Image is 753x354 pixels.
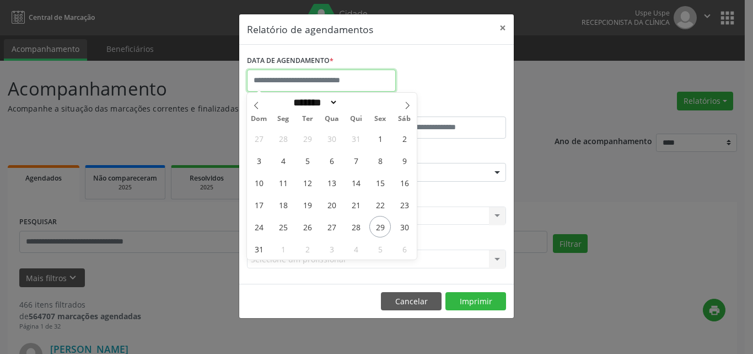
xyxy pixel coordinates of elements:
span: Agosto 19, 2025 [297,194,318,215]
span: Agosto 21, 2025 [345,194,367,215]
button: Close [492,14,514,41]
span: Agosto 2, 2025 [394,128,415,149]
span: Agosto 20, 2025 [321,194,342,215]
span: Agosto 22, 2025 [369,194,391,215]
span: Agosto 17, 2025 [248,194,270,215]
span: Agosto 11, 2025 [272,172,294,193]
span: Agosto 28, 2025 [345,216,367,237]
span: Agosto 12, 2025 [297,172,318,193]
button: Imprimir [445,292,506,311]
h5: Relatório de agendamentos [247,22,373,36]
span: Agosto 8, 2025 [369,150,391,171]
span: Setembro 3, 2025 [321,238,342,260]
span: Agosto 27, 2025 [321,216,342,237]
label: ATÉ [379,99,506,117]
span: Agosto 7, 2025 [345,150,367,171]
span: Qua [320,115,344,123]
span: Setembro 5, 2025 [369,238,391,260]
span: Agosto 31, 2025 [248,238,270,260]
span: Setembro 6, 2025 [394,238,415,260]
span: Setembro 1, 2025 [272,238,294,260]
span: Agosto 30, 2025 [394,216,415,237]
span: Agosto 24, 2025 [248,216,270,237]
span: Julho 27, 2025 [248,128,270,149]
span: Agosto 29, 2025 [369,216,391,237]
span: Julho 29, 2025 [297,128,318,149]
span: Agosto 16, 2025 [394,172,415,193]
input: Year [338,97,374,108]
span: Setembro 4, 2025 [345,238,367,260]
span: Julho 30, 2025 [321,128,342,149]
span: Agosto 23, 2025 [394,194,415,215]
span: Agosto 6, 2025 [321,150,342,171]
span: Sex [368,115,392,123]
span: Dom [247,115,271,123]
span: Agosto 9, 2025 [394,150,415,171]
span: Agosto 4, 2025 [272,150,294,171]
span: Agosto 1, 2025 [369,128,391,149]
span: Agosto 26, 2025 [297,216,318,237]
span: Agosto 3, 2025 [248,150,270,171]
span: Julho 31, 2025 [345,128,367,149]
span: Sáb [392,115,417,123]
span: Setembro 2, 2025 [297,238,318,260]
span: Ter [295,115,320,123]
span: Agosto 25, 2025 [272,216,294,237]
span: Agosto 10, 2025 [248,172,270,193]
span: Agosto 18, 2025 [272,194,294,215]
span: Agosto 14, 2025 [345,172,367,193]
span: Agosto 13, 2025 [321,172,342,193]
label: DATA DE AGENDAMENTO [247,52,334,70]
select: Month [289,97,338,108]
span: Agosto 5, 2025 [297,150,318,171]
span: Qui [344,115,368,123]
span: Agosto 15, 2025 [369,172,391,193]
span: Seg [271,115,295,123]
button: Cancelar [381,292,442,311]
span: Julho 28, 2025 [272,128,294,149]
